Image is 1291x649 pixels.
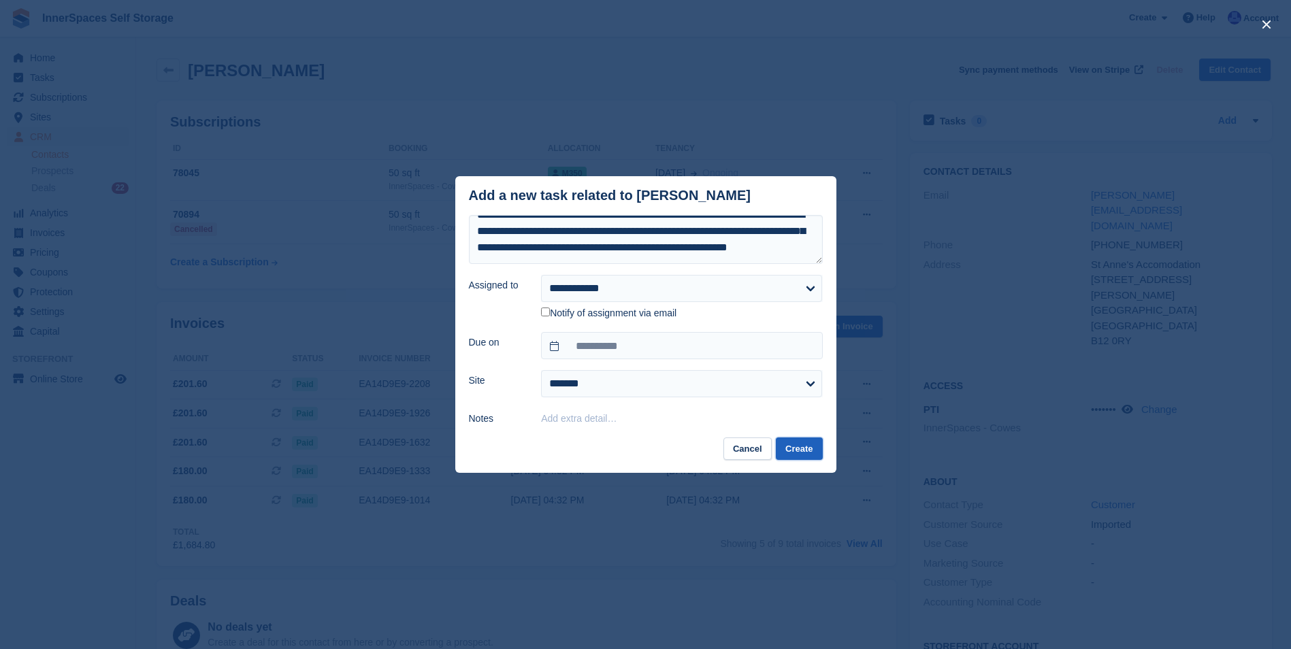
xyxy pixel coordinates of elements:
[541,307,676,320] label: Notify of assignment via email
[469,278,525,293] label: Assigned to
[723,437,772,460] button: Cancel
[469,335,525,350] label: Due on
[1256,14,1277,35] button: close
[469,373,525,388] label: Site
[469,412,525,426] label: Notes
[776,437,822,460] button: Create
[541,307,550,316] input: Notify of assignment via email
[541,413,617,424] button: Add extra detail…
[469,188,751,203] div: Add a new task related to [PERSON_NAME]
